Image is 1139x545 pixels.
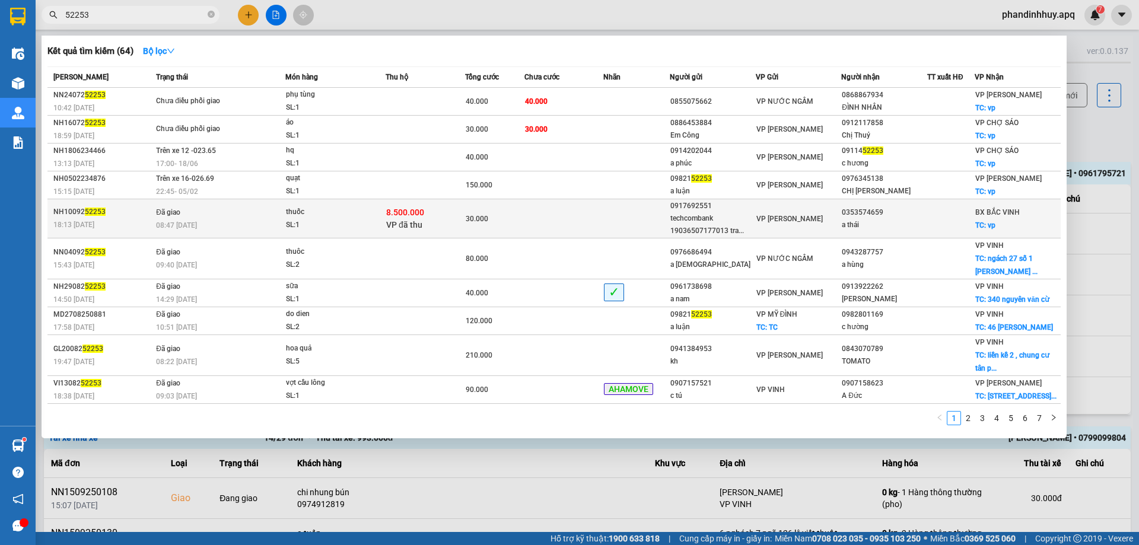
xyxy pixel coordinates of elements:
[286,116,375,129] div: áo
[670,281,755,293] div: 0961738698
[756,385,785,394] span: VP VINH
[53,187,94,196] span: 15:15 [DATE]
[756,73,778,81] span: VP Gửi
[947,412,960,425] a: 1
[842,89,927,101] div: 0868867934
[466,181,492,189] span: 150.000
[286,129,375,142] div: SL: 1
[10,8,26,26] img: logo-vxr
[975,132,995,140] span: TC: vp
[842,173,927,185] div: 0976345138
[670,117,755,129] div: 0886453884
[53,392,94,400] span: 18:38 [DATE]
[53,173,152,185] div: NH0502234876
[143,46,175,56] strong: Bộ lọc
[975,310,1004,318] span: VP VINH
[947,411,961,425] li: 1
[466,125,488,133] span: 30.000
[156,73,188,81] span: Trạng thái
[604,383,653,395] span: AHAMOVE
[133,42,184,60] button: Bộ lọcdown
[670,293,755,305] div: a nam
[1046,411,1061,425] button: right
[1004,411,1018,425] li: 5
[1004,412,1017,425] a: 5
[975,351,1049,372] span: TC: liền kề 2 , chung cư tân p...
[53,308,152,321] div: MD2708250881
[12,47,24,60] img: warehouse-icon
[842,390,927,402] div: A Đức
[842,185,927,197] div: CHỊ [PERSON_NAME]
[156,95,245,108] div: Chưa điều phối giao
[842,219,927,231] div: a thái
[286,342,375,355] div: hoa quả
[975,392,1057,400] span: TC: [STREET_ADDRESS]...
[841,73,880,81] span: Người nhận
[53,89,152,101] div: NN24072
[466,317,492,325] span: 120.000
[466,289,488,297] span: 40.000
[1032,411,1046,425] li: 7
[842,157,927,170] div: c hương
[85,208,106,216] span: 52253
[670,308,755,321] div: 09821
[975,104,995,112] span: TC: vp
[975,379,1042,387] span: VP [PERSON_NAME]
[286,308,375,321] div: do dien
[1033,412,1046,425] a: 7
[53,323,94,332] span: 17:58 [DATE]
[975,282,1004,291] span: VP VINH
[975,146,1019,155] span: VP CHỢ SÁO
[167,47,175,55] span: down
[53,132,94,140] span: 18:59 [DATE]
[975,411,990,425] li: 3
[53,73,109,81] span: [PERSON_NAME]
[756,181,823,189] span: VP [PERSON_NAME]
[670,173,755,185] div: 09821
[670,212,755,237] div: techcombank 19036507177013 tra...
[156,174,214,183] span: Trên xe 16-026.69
[525,97,548,106] span: 40.000
[670,321,755,333] div: a luận
[842,355,927,368] div: TOMATO
[842,377,927,390] div: 0907158623
[156,187,198,196] span: 22:45 - 05/02
[12,467,24,478] span: question-circle
[156,261,197,269] span: 09:40 [DATE]
[386,220,422,230] span: VP đã thu
[975,254,1038,276] span: TC: ngách 27 số 1 [PERSON_NAME] ...
[286,321,375,334] div: SL: 2
[286,157,375,170] div: SL: 1
[286,280,375,293] div: sữa
[156,392,197,400] span: 09:03 [DATE]
[756,153,823,161] span: VP [PERSON_NAME]
[842,293,927,305] div: [PERSON_NAME]
[156,358,197,366] span: 08:22 [DATE]
[156,160,198,168] span: 17:00 - 18/06
[49,11,58,19] span: search
[604,283,624,302] span: ✓
[156,146,216,155] span: Trên xe 12 -023.65
[842,281,927,293] div: 0913922262
[285,73,318,81] span: Món hàng
[156,295,197,304] span: 14:29 [DATE]
[53,358,94,366] span: 19:47 [DATE]
[524,73,559,81] span: Chưa cước
[53,117,152,129] div: NH16072
[842,101,927,114] div: ĐÌNH NHÂN
[670,95,755,108] div: 0855075662
[208,11,215,18] span: close-circle
[756,323,778,332] span: TC: TC
[82,345,103,353] span: 52253
[756,254,813,263] span: VP NƯỚC NGẦM
[53,160,94,168] span: 13:13 [DATE]
[670,390,755,402] div: c tú
[975,91,1042,99] span: VP [PERSON_NAME]
[286,259,375,272] div: SL: 2
[670,157,755,170] div: a phúc
[12,493,24,505] span: notification
[842,321,927,333] div: c hường
[12,136,24,149] img: solution-icon
[670,343,755,355] div: 0941384953
[156,323,197,332] span: 10:51 [DATE]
